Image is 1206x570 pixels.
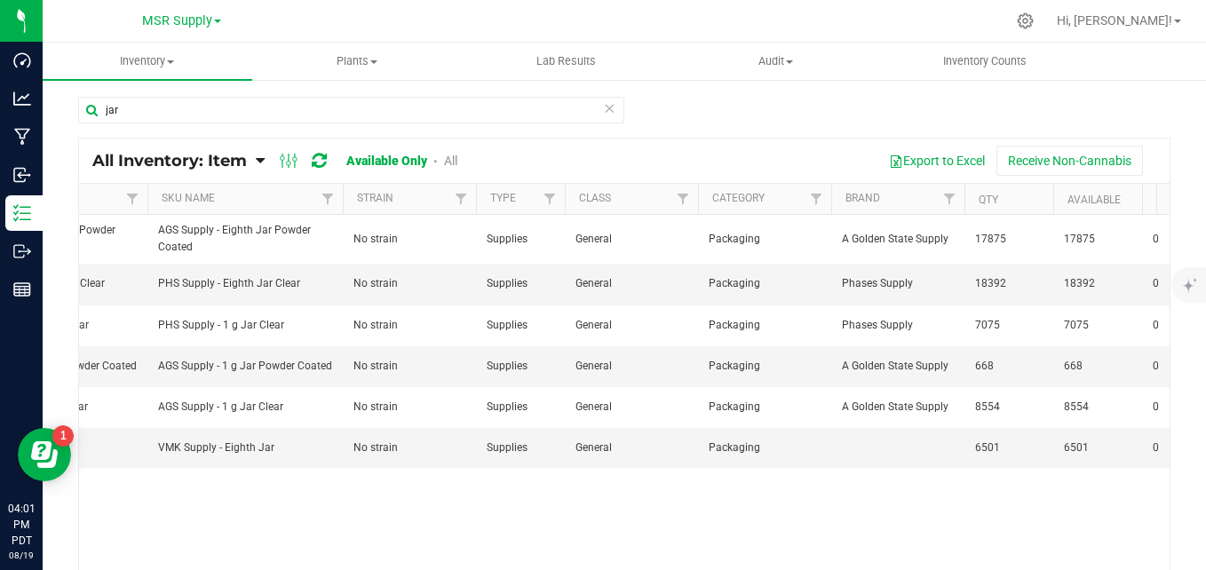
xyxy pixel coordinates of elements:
[253,53,461,69] span: Plants
[575,317,687,334] span: General
[712,192,765,204] a: Category
[13,90,31,107] inline-svg: Analytics
[353,317,465,334] span: No strain
[487,231,554,248] span: Supplies
[709,399,821,416] span: Packaging
[447,184,476,214] a: Filter
[842,399,954,416] span: A Golden State Supply
[353,439,465,456] span: No strain
[975,275,1043,292] span: 18392
[357,192,393,204] a: Strain
[353,358,465,375] span: No strain
[353,231,465,248] span: No strain
[353,399,465,416] span: No strain
[575,358,687,375] span: General
[979,194,998,206] a: Qty
[52,425,74,447] iframe: Resource center unread badge
[1064,439,1131,456] span: 6501
[802,184,831,214] a: Filter
[142,13,212,28] span: MSR Supply
[842,231,954,248] span: A Golden State Supply
[252,43,462,80] a: Plants
[158,439,332,456] span: VMK Supply - Eighth Jar
[1064,358,1131,375] span: 668
[709,317,821,334] span: Packaging
[1067,194,1121,206] a: Available
[575,275,687,292] span: General
[975,439,1043,456] span: 6501
[1064,399,1131,416] span: 8554
[13,204,31,222] inline-svg: Inventory
[487,358,554,375] span: Supplies
[709,231,821,248] span: Packaging
[842,358,954,375] span: A Golden State Supply
[13,242,31,260] inline-svg: Outbound
[575,439,687,456] span: General
[919,53,1051,69] span: Inventory Counts
[842,317,954,334] span: Phases Supply
[158,275,332,292] span: PHS Supply - Eighth Jar Clear
[353,275,465,292] span: No strain
[487,317,554,334] span: Supplies
[162,192,215,204] a: SKU Name
[975,317,1043,334] span: 7075
[43,53,252,69] span: Inventory
[158,358,332,375] span: AGS Supply - 1 g Jar Powder Coated
[842,275,954,292] span: Phases Supply
[13,51,31,69] inline-svg: Dashboard
[603,97,615,120] span: Clear
[43,43,252,80] a: Inventory
[92,151,247,170] span: All Inventory: Item
[709,358,821,375] span: Packaging
[158,317,332,334] span: PHS Supply - 1 g Jar Clear
[18,428,71,481] iframe: Resource center
[490,192,516,204] a: Type
[512,53,620,69] span: Lab Results
[880,43,1090,80] a: Inventory Counts
[8,501,35,549] p: 04:01 PM PDT
[158,399,332,416] span: AGS Supply - 1 g Jar Clear
[158,222,332,256] span: AGS Supply - Eighth Jar Powder Coated
[877,146,996,176] button: Export to Excel
[313,184,343,214] a: Filter
[444,154,457,168] a: All
[1014,12,1036,29] div: Manage settings
[536,184,565,214] a: Filter
[487,399,554,416] span: Supplies
[13,128,31,146] inline-svg: Manufacturing
[975,358,1043,375] span: 668
[845,192,880,204] a: Brand
[996,146,1143,176] button: Receive Non-Cannabis
[1064,275,1131,292] span: 18392
[975,399,1043,416] span: 8554
[1057,13,1172,28] span: Hi, [PERSON_NAME]!
[670,43,880,80] a: Audit
[671,53,879,69] span: Audit
[1064,317,1131,334] span: 7075
[13,281,31,298] inline-svg: Reports
[462,43,671,80] a: Lab Results
[575,399,687,416] span: General
[575,231,687,248] span: General
[92,151,256,170] a: All Inventory: Item
[346,154,427,168] a: Available Only
[579,192,611,204] a: Class
[975,231,1043,248] span: 17875
[709,439,821,456] span: Packaging
[935,184,964,214] a: Filter
[1064,231,1131,248] span: 17875
[13,166,31,184] inline-svg: Inbound
[8,549,35,562] p: 08/19
[487,439,554,456] span: Supplies
[709,275,821,292] span: Packaging
[118,184,147,214] a: Filter
[669,184,698,214] a: Filter
[78,97,624,123] input: Search Item Name, Retail Display Name, SKU, Part Number...
[487,275,554,292] span: Supplies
